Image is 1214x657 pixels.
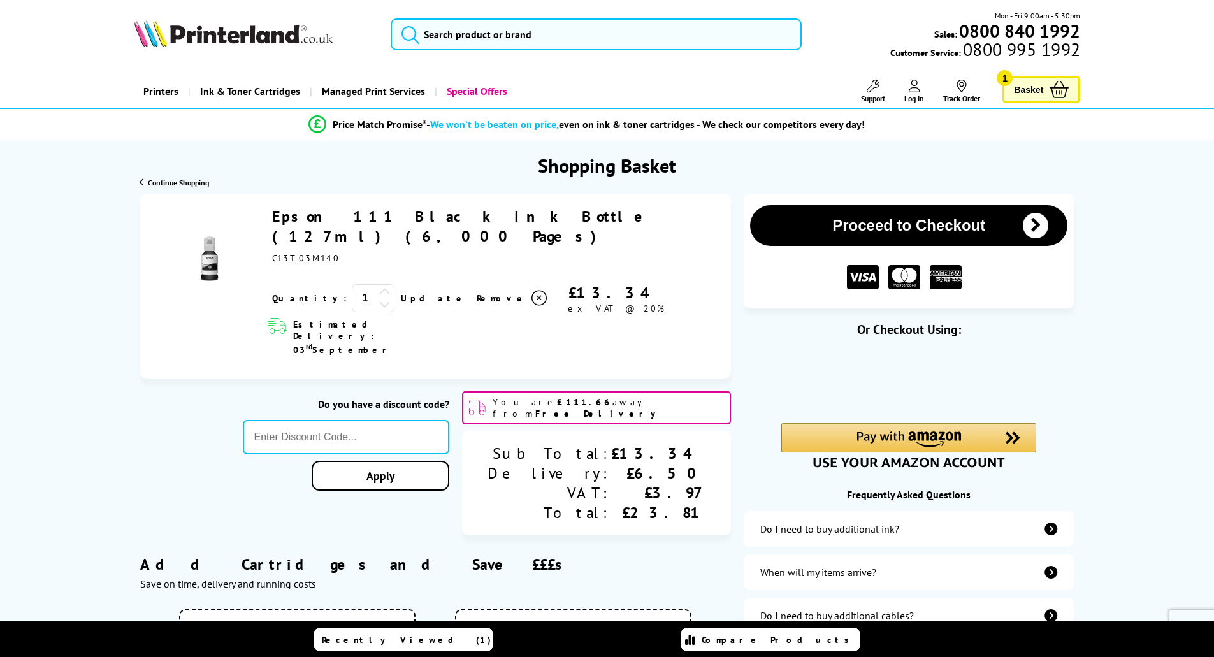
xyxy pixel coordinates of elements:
[148,178,209,187] span: Continue Shopping
[200,75,300,108] span: Ink & Toner Cartridges
[781,423,1036,468] div: Amazon Pay - Use your Amazon account
[104,113,1071,136] li: modal_Promise
[1002,76,1080,103] a: Basket 1
[861,94,885,103] span: Support
[477,292,527,304] span: Remove
[611,444,705,463] div: £13.34
[535,408,661,419] b: Free Delivery
[890,43,1080,59] span: Customer Service:
[140,535,731,609] div: Add Cartridges and Save £££s
[702,634,856,646] span: Compare Products
[760,609,914,622] div: Do I need to buy additional cables?
[140,178,209,187] a: Continue Shopping
[333,118,426,131] span: Price Match Promise*
[681,628,860,651] a: Compare Products
[306,342,312,351] sup: rd
[760,523,899,535] div: Do I need to buy additional ink?
[188,75,310,108] a: Ink & Toner Cartridges
[557,396,612,408] b: £111.66
[930,265,962,290] img: American Express
[904,80,924,103] a: Log In
[401,292,466,304] a: Update
[314,628,493,651] a: Recently Viewed (1)
[426,118,865,131] div: - even on ink & toner cartridges - We check our competitors every day!
[493,396,726,419] span: You are away from
[760,566,876,579] div: When will my items arrive?
[959,19,1080,43] b: 0800 840 1992
[134,19,375,50] a: Printerland Logo
[1014,81,1043,98] span: Basket
[781,358,1036,401] iframe: PayPal
[391,18,802,50] input: Search product or brand
[888,265,920,290] img: MASTER CARD
[549,283,683,303] div: £13.34
[187,236,231,281] img: Epson 111 Black Ink Bottle (127ml) (6,000 Pages)
[934,28,957,40] span: Sales:
[538,153,676,178] h1: Shopping Basket
[488,503,611,523] div: Total:
[488,444,611,463] div: Sub Total:
[272,206,656,246] a: Epson 111 Black Ink Bottle (127ml) (6,000 Pages)
[488,463,611,483] div: Delivery:
[943,80,980,103] a: Track Order
[243,398,450,410] div: Do you have a discount code?
[293,319,451,356] span: Estimated Delivery: 03 September
[861,80,885,103] a: Support
[568,303,664,314] span: ex VAT @ 20%
[744,321,1074,338] div: Or Checkout Using:
[272,252,340,264] span: C13T03M140
[744,554,1074,590] a: items-arrive
[744,598,1074,633] a: additional-cables
[961,43,1080,55] span: 0800 995 1992
[611,463,705,483] div: £6.50
[744,511,1074,547] a: additional-ink
[611,503,705,523] div: £23.81
[488,483,611,503] div: VAT:
[957,25,1080,37] a: 0800 840 1992
[744,488,1074,501] div: Frequently Asked Questions
[243,420,450,454] input: Enter Discount Code...
[272,292,347,304] span: Quantity:
[847,265,879,290] img: VISA
[904,94,924,103] span: Log In
[435,75,517,108] a: Special Offers
[140,577,731,590] div: Save on time, delivery and running costs
[477,289,549,308] a: Delete item from your basket
[310,75,435,108] a: Managed Print Services
[134,19,333,47] img: Printerland Logo
[750,205,1067,246] button: Proceed to Checkout
[134,75,188,108] a: Printers
[995,10,1080,22] span: Mon - Fri 9:00am - 5:30pm
[312,461,449,491] a: Apply
[430,118,559,131] span: We won’t be beaten on price,
[611,483,705,503] div: £3.97
[322,634,491,646] span: Recently Viewed (1)
[997,70,1013,86] span: 1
